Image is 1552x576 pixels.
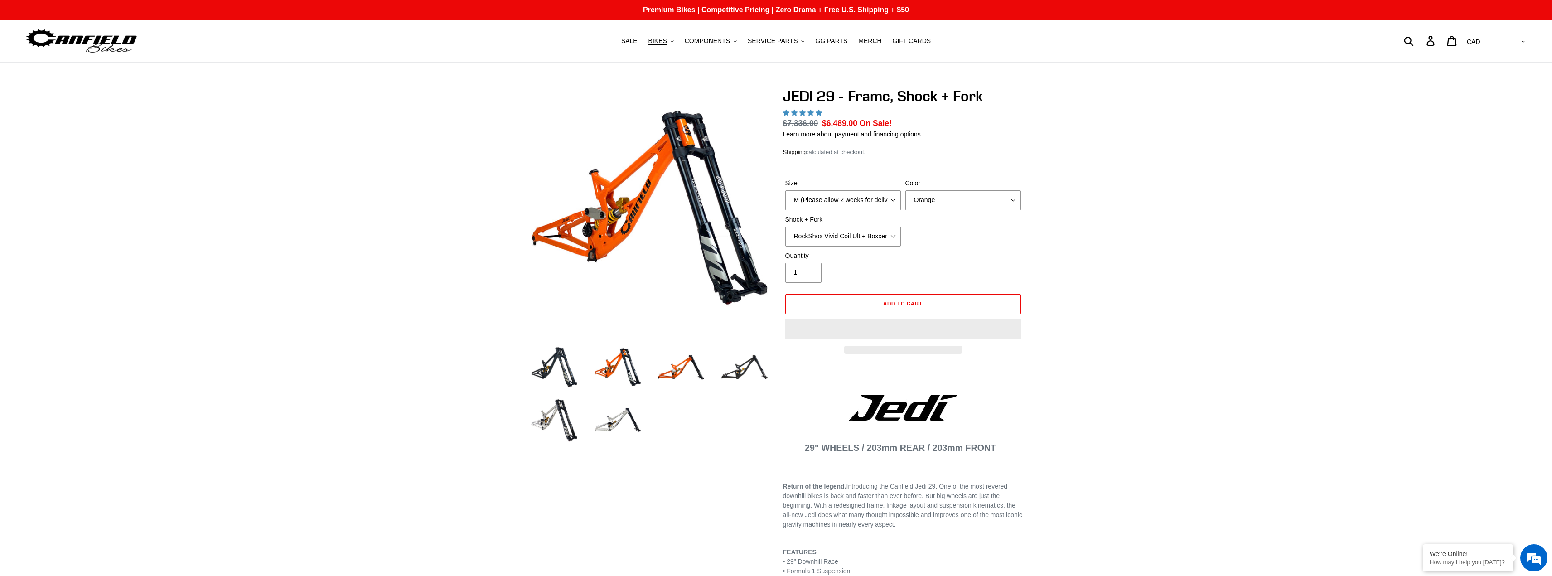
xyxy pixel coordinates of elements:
span: On Sale! [860,117,892,129]
a: GG PARTS [811,35,852,47]
a: Learn more about payment and financing options [783,131,921,138]
img: Load image into Gallery viewer, JEDI 29 - Frame, Shock + Fork [529,395,579,445]
span: GIFT CARDS [893,37,931,45]
span: 29" WHEELS / 203mm REAR / 203mm FRONT [805,443,996,453]
b: Return of the legend. [783,483,846,490]
span: Introducing the Canfield Jedi 29. One of the most revered downhill bikes is back and faster than ... [783,483,1022,528]
img: JEDI 29 - Frame, Shock + Fork [531,89,768,326]
a: GIFT CARDS [888,35,936,47]
button: COMPONENTS [680,35,741,47]
span: GG PARTS [815,37,847,45]
label: Quantity [785,251,901,261]
span: SALE [621,37,638,45]
div: We're Online! [1430,550,1507,557]
img: Load image into Gallery viewer, JEDI 29 - Frame, Shock + Fork [656,342,706,392]
span: Add to cart [883,300,923,307]
img: Load image into Gallery viewer, JEDI 29 - Frame, Shock + Fork [593,395,643,445]
button: SERVICE PARTS [743,35,809,47]
p: How may I help you today? [1430,559,1507,566]
button: Add to cart [785,294,1021,314]
h1: JEDI 29 - Frame, Shock + Fork [783,87,1023,105]
a: MERCH [854,35,886,47]
span: SERVICE PARTS [748,37,798,45]
img: Load image into Gallery viewer, JEDI 29 - Frame, Shock + Fork [593,342,643,392]
span: BIKES [648,37,667,45]
button: BIKES [644,35,678,47]
label: Color [905,179,1021,188]
a: Shipping [783,149,806,156]
input: Search [1409,31,1432,51]
label: Size [785,179,901,188]
span: $6,489.00 [822,119,857,128]
b: FEATURES [783,548,817,556]
img: Load image into Gallery viewer, JEDI 29 - Frame, Shock + Fork [529,342,579,392]
span: • 29” Downhill Race [783,558,838,565]
label: Shock + Fork [785,215,901,224]
div: calculated at checkout. [783,148,1023,157]
img: Canfield Bikes [25,27,138,55]
img: Load image into Gallery viewer, JEDI 29 - Frame, Shock + Fork [720,342,769,392]
span: MERCH [858,37,881,45]
span: COMPONENTS [685,37,730,45]
s: $7,336.00 [783,119,818,128]
span: 5.00 stars [783,109,824,116]
span: • Formula 1 Suspension [783,567,851,575]
a: SALE [617,35,642,47]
